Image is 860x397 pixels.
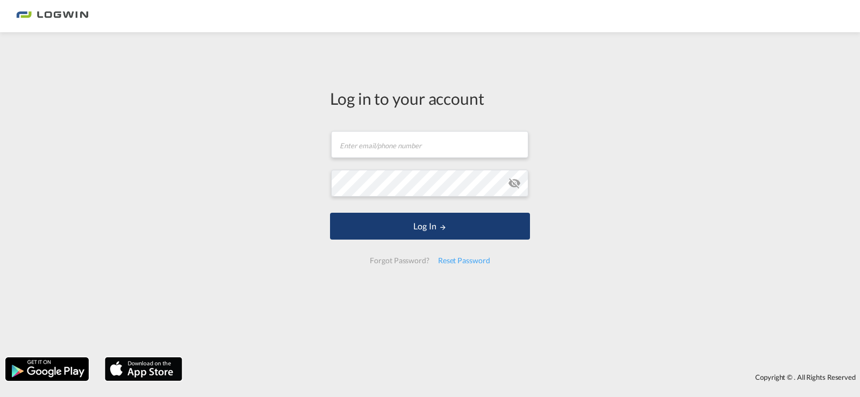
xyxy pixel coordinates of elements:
div: Reset Password [434,251,494,270]
input: Enter email/phone number [331,131,528,158]
md-icon: icon-eye-off [508,177,521,190]
img: apple.png [104,356,183,382]
div: Forgot Password? [365,251,433,270]
div: Log in to your account [330,87,530,110]
img: google.png [4,356,90,382]
img: bc73a0e0d8c111efacd525e4c8ad7d32.png [16,4,89,28]
button: LOGIN [330,213,530,240]
div: Copyright © . All Rights Reserved [188,368,860,386]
